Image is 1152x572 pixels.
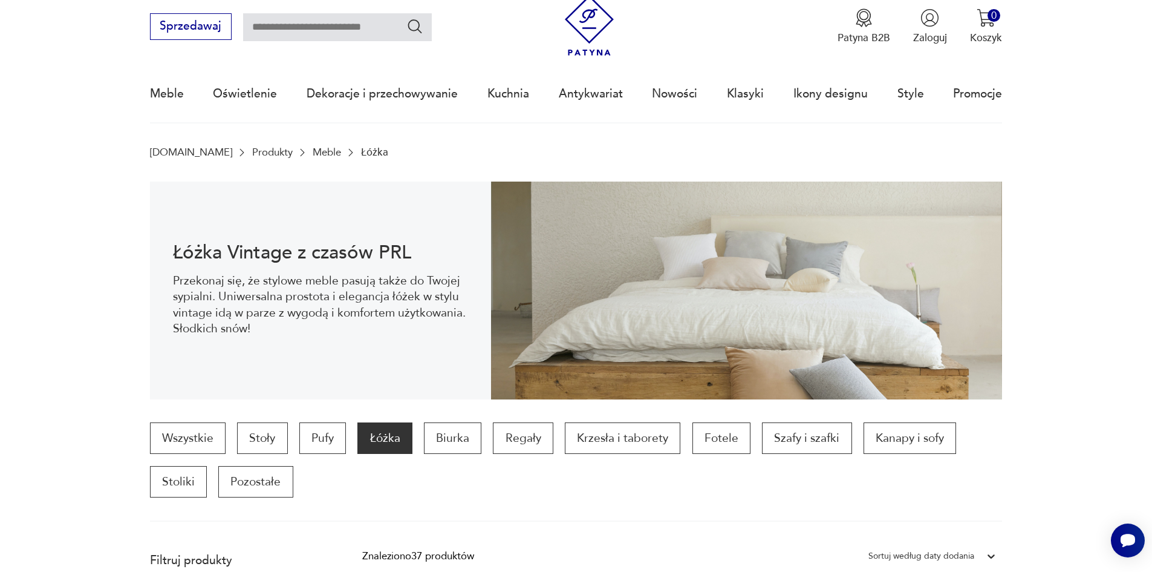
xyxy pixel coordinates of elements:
a: Klasyki [727,66,764,122]
a: Ikona medaluPatyna B2B [838,8,890,45]
a: Pozostałe [218,466,293,498]
div: Sortuj według daty dodania [868,548,974,564]
a: Kuchnia [487,66,529,122]
p: Zaloguj [913,31,947,45]
a: Ikony designu [793,66,868,122]
a: Pufy [299,422,346,454]
a: Wszystkie [150,422,226,454]
a: Promocje [953,66,1002,122]
a: Regały [493,422,553,454]
iframe: Smartsupp widget button [1111,524,1145,557]
p: Łóżka [361,146,388,158]
a: Sprzedawaj [150,22,232,32]
a: Biurka [424,422,481,454]
a: Kanapy i sofy [864,422,956,454]
a: Antykwariat [559,66,623,122]
a: Meble [313,146,341,158]
a: Szafy i szafki [762,422,851,454]
p: Koszyk [970,31,1002,45]
button: Patyna B2B [838,8,890,45]
a: Fotele [692,422,750,454]
img: Ikona medalu [854,8,873,27]
a: Meble [150,66,184,122]
div: 0 [988,9,1000,22]
button: Sprzedawaj [150,13,232,40]
a: Stoliki [150,466,207,498]
img: Ikonka użytkownika [920,8,939,27]
p: Patyna B2B [838,31,890,45]
a: Krzesła i taborety [565,422,680,454]
a: Dekoracje i przechowywanie [307,66,458,122]
p: Filtruj produkty [150,553,328,568]
a: Produkty [252,146,293,158]
div: Znaleziono 37 produktów [362,548,474,564]
img: Ikona koszyka [977,8,995,27]
a: Stoły [237,422,287,454]
a: [DOMAIN_NAME] [150,146,232,158]
button: Zaloguj [913,8,947,45]
button: 0Koszyk [970,8,1002,45]
img: 2ae03b4a53235da2107dc325ac1aff74.jpg [491,182,1003,399]
h1: Łóżka Vintage z czasów PRL [173,244,467,261]
a: Style [897,66,924,122]
p: Przekonaj się, że stylowe meble pasują także do Twojej sypialni. Uniwersalna prostota i elegancja... [173,273,467,337]
a: Nowości [652,66,697,122]
button: Szukaj [406,18,424,35]
a: Oświetlenie [213,66,277,122]
a: Łóżka [357,422,412,454]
